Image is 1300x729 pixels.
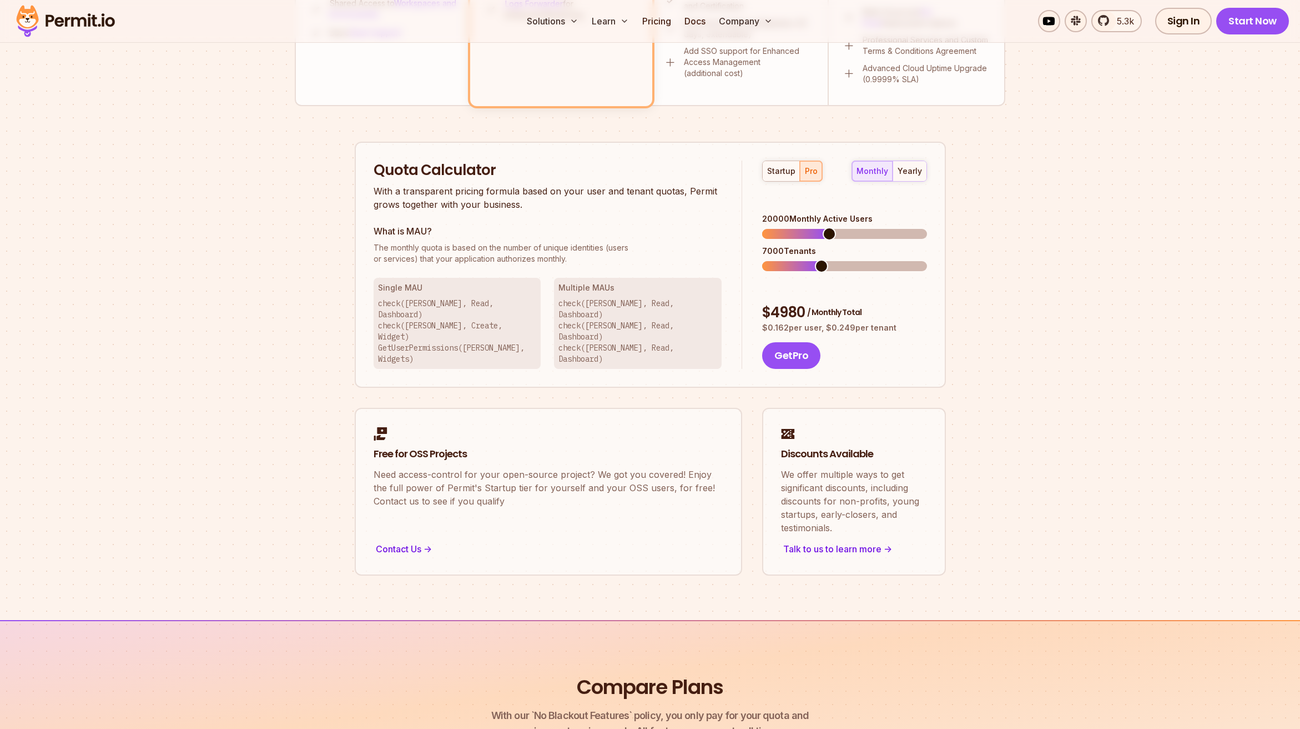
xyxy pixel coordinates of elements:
p: With a transparent pricing formula based on your user and tenant quotas, Permit grows together wi... [374,184,722,211]
a: Discounts AvailableWe offer multiple ways to get significant discounts, including discounts for n... [762,408,946,576]
div: startup [767,166,795,177]
p: or services) that your application authorizes monthly. [374,242,722,264]
h3: Multiple MAUs [558,282,717,293]
button: Learn [587,10,633,32]
div: $ 4980 [762,303,926,323]
div: Contact Us [374,541,723,557]
p: We offer multiple ways to get significant discounts, including discounts for non-profits, young s... [781,468,927,535]
a: Free for OSS ProjectsNeed access-control for your open-source project? We got you covered! Enjoy ... [355,408,742,576]
p: check([PERSON_NAME], Read, Dashboard) check([PERSON_NAME], Read, Dashboard) check([PERSON_NAME], ... [558,298,717,364]
h3: Single MAU [378,282,537,293]
div: 7000 Tenants [762,246,926,257]
p: Need access-control for your open-source project? We got you covered! Enjoy the full power of Per... [374,468,723,508]
h2: Quota Calculator [374,161,722,181]
button: GetPro [762,342,820,369]
span: 5.3k [1110,14,1134,28]
h3: What is MAU? [374,224,722,238]
a: Start Now [1216,8,1289,34]
a: Docs [680,10,710,32]
div: 20000 Monthly Active Users [762,213,926,224]
p: $ 0.162 per user, $ 0.249 per tenant [762,322,926,333]
h2: Discounts Available [781,447,927,461]
span: -> [424,542,432,556]
div: Talk to us to learn more [781,541,927,557]
p: check([PERSON_NAME], Read, Dashboard) check([PERSON_NAME], Create, Widget) GetUserPermissions([PE... [378,298,537,364]
span: The monthly quota is based on the number of unique identities (users [374,242,722,253]
img: Permit logo [11,2,120,40]
button: Solutions [522,10,583,32]
span: -> [884,542,892,556]
a: Pricing [638,10,676,32]
a: Sign In [1155,8,1212,34]
p: Professional Services and Custom Terms & Conditions Agreement [863,34,991,57]
h2: Free for OSS Projects [374,447,723,461]
p: Advanced Cloud Uptime Upgrade (0.9999% SLA) [863,63,991,85]
div: yearly [898,166,922,177]
h2: Compare Plans [577,673,723,701]
a: 5.3k [1091,10,1142,32]
button: Company [714,10,777,32]
span: / Monthly Total [807,307,861,318]
span: With our `No Blackout Features` policy, you only pay for your quota and [491,708,809,723]
p: Add SSO support for Enhanced Access Management (additional cost) [684,46,814,79]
